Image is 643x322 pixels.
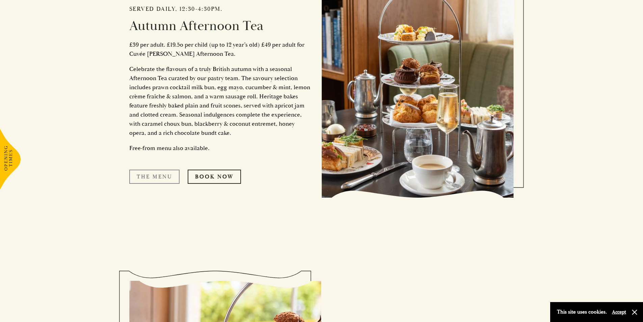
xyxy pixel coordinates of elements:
a: The Menu [129,170,180,184]
h2: Autumn Afternoon Tea [129,18,312,34]
h2: Served daily, 12:30-4:30pm. [129,5,312,13]
p: £39 per adult. £19.5o per child (up to 12 year’s old) £49 per adult for Cuvée [PERSON_NAME] After... [129,40,312,58]
a: Book Now [188,170,241,184]
button: Accept [612,309,626,315]
p: Free-from menu also available. [129,144,312,153]
p: This site uses cookies. [557,307,607,317]
button: Close and accept [631,309,638,316]
p: Celebrate the flavours of a truly British autumn with a seasonal Afternoon Tea curated by our pas... [129,65,312,138]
